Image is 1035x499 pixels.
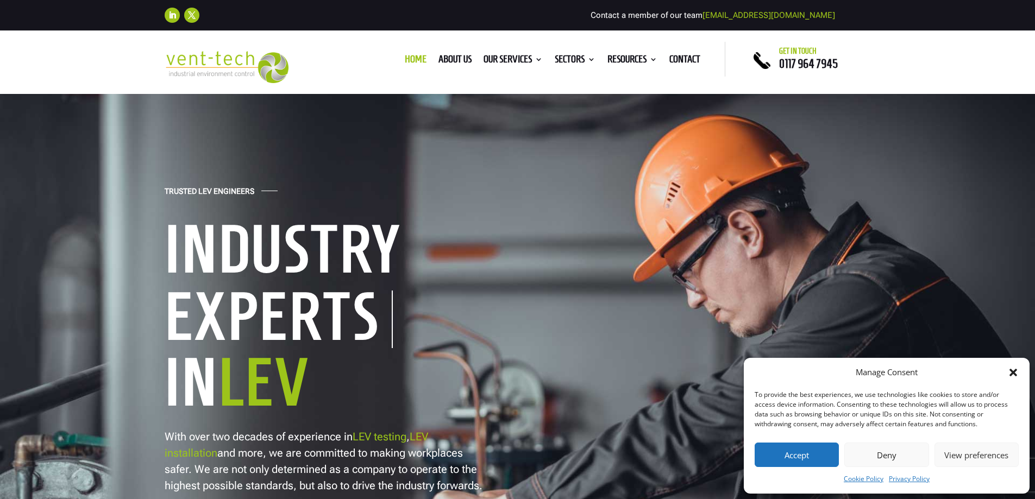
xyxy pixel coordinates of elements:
[755,443,839,467] button: Accept
[889,472,930,485] a: Privacy Policy
[438,55,472,67] a: About us
[607,55,657,67] a: Resources
[779,57,838,70] a: 0117 964 7945
[165,51,289,83] img: 2023-09-27T08_35_16.549ZVENT-TECH---Clear-background
[165,8,180,23] a: Follow on LinkedIn
[1008,367,1019,378] div: Close dialog
[856,366,918,379] div: Manage Consent
[165,187,254,201] h4: Trusted LEV Engineers
[165,348,501,422] h1: In
[669,55,700,67] a: Contact
[218,346,310,418] span: LEV
[755,390,1018,429] div: To provide the best experiences, we use technologies like cookies to store and/or access device i...
[484,55,543,67] a: Our Services
[405,55,426,67] a: Home
[702,10,835,20] a: [EMAIL_ADDRESS][DOMAIN_NAME]
[184,8,199,23] a: Follow on X
[844,472,883,485] a: Cookie Policy
[555,55,595,67] a: Sectors
[165,215,501,289] h1: Industry
[844,443,929,467] button: Deny
[353,430,406,443] a: LEV testing
[934,443,1019,467] button: View preferences
[165,428,485,494] p: With over two decades of experience in , and more, we are committed to making workplaces safer. W...
[779,47,817,55] span: Get in touch
[165,290,393,348] h1: Experts
[591,10,835,20] span: Contact a member of our team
